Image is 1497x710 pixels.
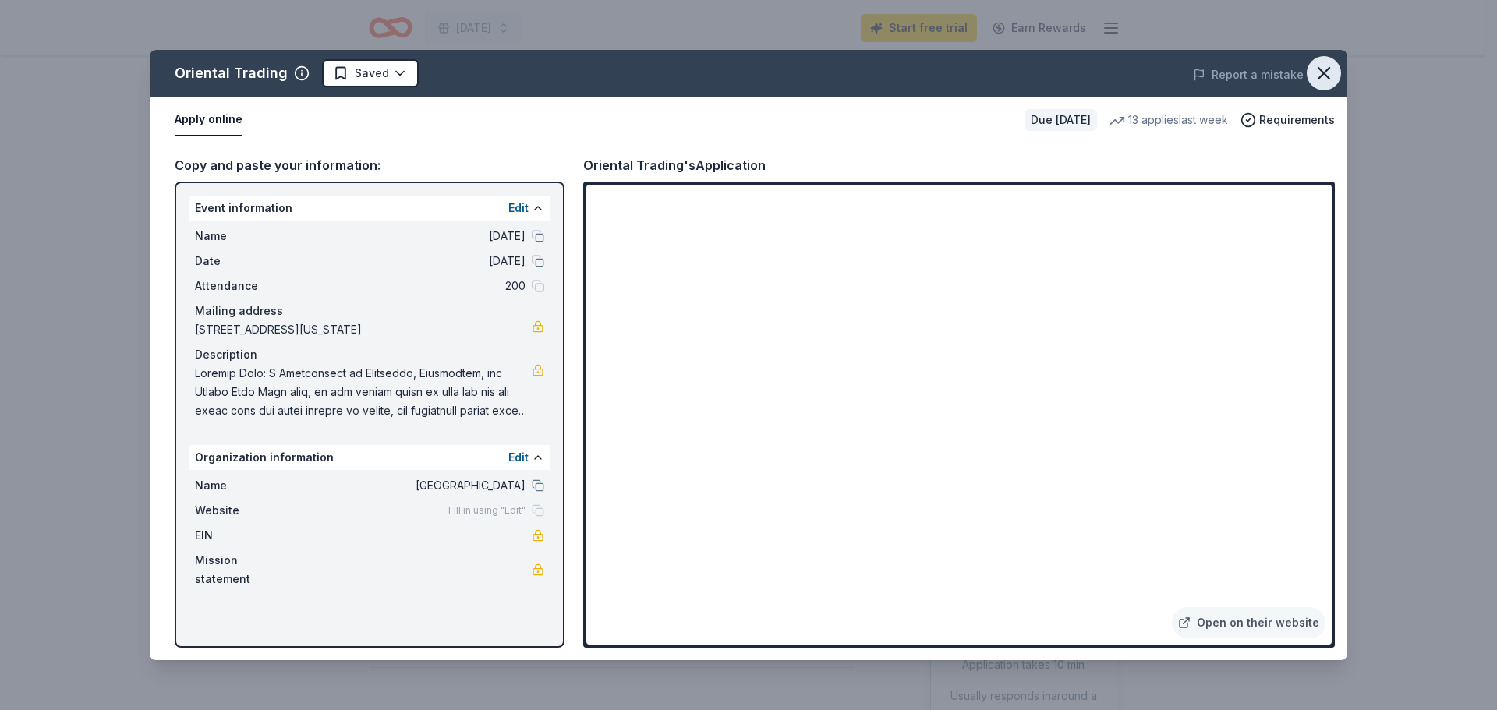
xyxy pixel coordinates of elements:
[1109,111,1228,129] div: 13 applies last week
[195,345,544,364] div: Description
[195,476,299,495] span: Name
[299,227,526,245] span: [DATE]
[195,526,299,545] span: EIN
[299,277,526,295] span: 200
[195,252,299,270] span: Date
[355,64,389,83] span: Saved
[1240,111,1335,129] button: Requirements
[195,551,299,588] span: Mission statement
[175,61,288,86] div: Oriental Trading
[189,196,550,221] div: Event information
[195,501,299,520] span: Website
[175,104,242,136] button: Apply online
[508,448,529,467] button: Edit
[299,476,526,495] span: [GEOGRAPHIC_DATA]
[508,199,529,217] button: Edit
[1172,607,1325,638] a: Open on their website
[195,320,532,339] span: [STREET_ADDRESS][US_STATE]
[195,277,299,295] span: Attendance
[322,59,419,87] button: Saved
[583,155,766,175] div: Oriental Trading's Application
[195,227,299,245] span: Name
[448,504,526,517] span: Fill in using "Edit"
[299,252,526,270] span: [DATE]
[1025,109,1097,131] div: Due [DATE]
[175,155,564,175] div: Copy and paste your information:
[195,302,544,320] div: Mailing address
[1193,65,1304,84] button: Report a mistake
[195,364,532,420] span: Loremip Dolo: S Ametconsect ad Elitseddo, Eiusmodtem, inc Utlabo Etdo Magn aliq, en adm veniam qu...
[189,445,550,470] div: Organization information
[1259,111,1335,129] span: Requirements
